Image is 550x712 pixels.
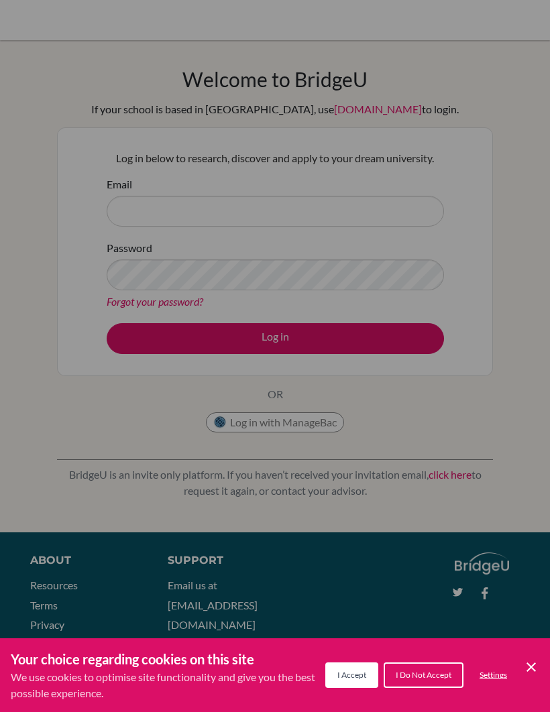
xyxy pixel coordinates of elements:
button: Settings [469,664,518,687]
button: I Do Not Accept [384,662,463,688]
button: I Accept [325,662,378,688]
span: Settings [480,670,507,680]
span: I Do Not Accept [396,670,451,680]
h3: Your choice regarding cookies on this site [11,649,325,669]
button: Save and close [523,659,539,675]
span: I Accept [337,670,366,680]
p: We use cookies to optimise site functionality and give you the best possible experience. [11,669,325,701]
